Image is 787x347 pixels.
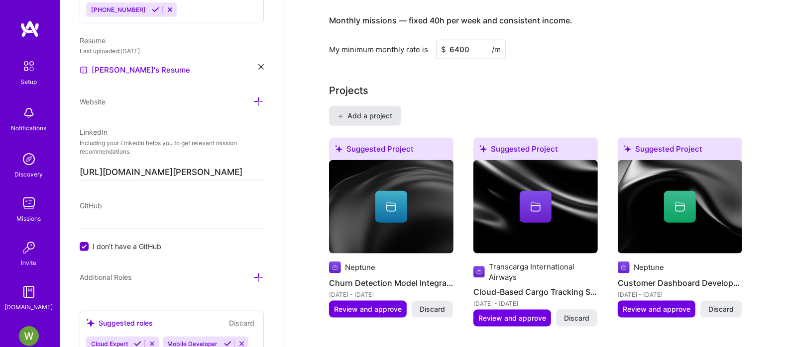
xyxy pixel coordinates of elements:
[19,282,39,302] img: guide book
[80,201,102,210] font: GitHub
[19,326,39,346] img: User Avatar
[556,310,597,327] button: Discard
[329,83,368,98] div: Add projects you've worked on
[478,314,546,322] font: Review and approve
[86,318,153,328] div: Suggested roles
[19,149,39,169] img: discovery
[338,114,343,119] i: icon PlusBlack
[15,169,43,179] div: Discovery
[479,145,487,153] i: icon SuggestedTeams
[473,310,551,327] button: Review and approve
[334,305,402,313] font: Review and approve
[618,160,742,254] img: cover
[473,266,485,278] img: Company logo
[19,103,39,123] img: bell
[623,305,690,313] font: Review and approve
[335,145,342,153] i: icon SuggestedTeams
[708,305,734,313] font: Discard
[80,36,106,45] span: Resume
[86,319,95,327] i: icon SuggestedTeams
[152,6,159,13] i: Accept
[624,145,631,153] i: icon SuggestedTeams
[634,262,664,272] font: Neptune
[91,6,146,13] span: [PHONE_NUMBER]
[21,258,37,268] div: Invite
[492,45,501,54] font: /m
[80,128,108,136] font: LinkedIn
[441,45,446,54] font: $
[80,273,131,281] font: Additional Roles
[19,193,39,213] img: teamwork
[436,40,506,59] input: XXX
[489,262,574,282] font: Transcarga International Airways
[166,6,174,13] i: Reject
[473,160,598,254] img: cover
[329,261,341,273] img: Company logo
[329,83,368,98] div: Projects
[346,144,414,154] font: Suggested Project
[329,106,401,126] button: Add a project
[93,242,161,251] font: I don't have a GitHub
[618,261,630,273] img: Company logo
[618,301,695,318] button: Review and approve
[229,319,254,327] font: Discard
[19,238,39,258] img: Invite
[473,285,598,298] h4: Cloud-Based Cargo Tracking System
[564,314,589,322] font: Discard
[21,77,37,87] div: Setup
[80,97,106,106] font: Website
[329,301,407,318] button: Review and approve
[80,46,264,56] div: Last uploaded: [DATE]
[17,213,41,224] div: Missions
[618,276,742,289] h4: Customer Dashboard Development
[347,111,392,120] font: Add a project
[491,144,558,154] font: Suggested Project
[329,15,572,25] font: Monthly missions — fixed 40h per week and consistent income.
[16,326,41,346] a: User Avatar
[226,317,257,329] button: Discard
[618,291,663,298] font: [DATE] - [DATE]
[412,301,453,318] button: Discard
[329,276,453,289] h4: Churn Detection Model Integration
[80,64,190,76] a: [PERSON_NAME]'s Resume
[473,300,518,307] font: [DATE] - [DATE]
[635,144,702,154] font: Suggested Project
[345,262,375,272] font: Neptune
[329,291,374,298] font: [DATE] - [DATE]
[329,45,428,54] font: My minimum monthly rate is
[5,302,53,312] div: [DOMAIN_NAME]
[18,56,39,77] img: setup
[700,301,742,318] button: Discard
[329,160,453,254] img: cover
[80,139,237,155] font: Including your LinkedIn helps you to get relevant mission recommendations.
[20,20,40,38] img: logo
[420,305,445,313] font: Discard
[11,123,47,133] div: Notifications
[80,66,88,74] img: Resume
[258,64,264,70] i: icon Close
